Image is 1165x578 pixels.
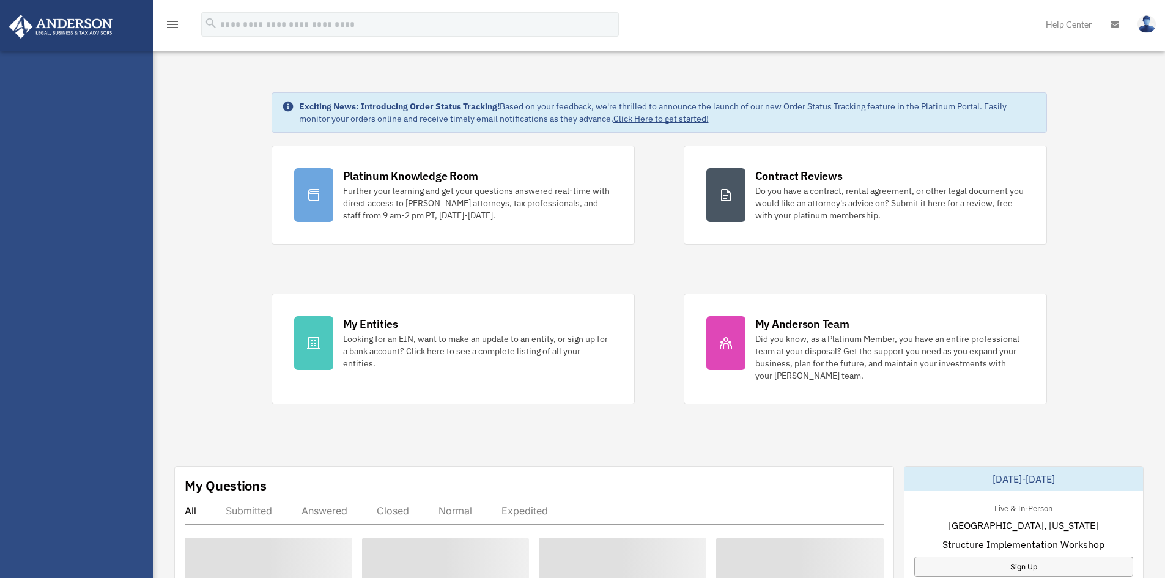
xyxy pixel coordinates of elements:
span: Structure Implementation Workshop [942,537,1104,552]
img: User Pic [1137,15,1156,33]
span: [GEOGRAPHIC_DATA], [US_STATE] [949,518,1098,533]
a: Sign Up [914,557,1133,577]
div: My Questions [185,476,267,495]
div: Expedited [501,505,548,517]
div: Further your learning and get your questions answered real-time with direct access to [PERSON_NAM... [343,185,612,221]
i: menu [165,17,180,32]
a: menu [165,21,180,32]
div: My Entities [343,316,398,332]
div: Submitted [226,505,272,517]
a: My Anderson Team Did you know, as a Platinum Member, you have an entire professional team at your... [684,294,1047,404]
div: Closed [377,505,409,517]
div: Did you know, as a Platinum Member, you have an entire professional team at your disposal? Get th... [755,333,1024,382]
div: My Anderson Team [755,316,849,332]
div: Platinum Knowledge Room [343,168,479,183]
div: Based on your feedback, we're thrilled to announce the launch of our new Order Status Tracking fe... [299,100,1037,125]
div: Looking for an EIN, want to make an update to an entity, or sign up for a bank account? Click her... [343,333,612,369]
div: Normal [438,505,472,517]
div: All [185,505,196,517]
strong: Exciting News: Introducing Order Status Tracking! [299,101,500,112]
a: My Entities Looking for an EIN, want to make an update to an entity, or sign up for a bank accoun... [272,294,635,404]
img: Anderson Advisors Platinum Portal [6,15,116,39]
a: Platinum Knowledge Room Further your learning and get your questions answered real-time with dire... [272,146,635,245]
div: Live & In-Person [985,501,1062,514]
div: Contract Reviews [755,168,843,183]
div: Do you have a contract, rental agreement, or other legal document you would like an attorney's ad... [755,185,1024,221]
a: Click Here to get started! [613,113,709,124]
div: Answered [301,505,347,517]
a: Contract Reviews Do you have a contract, rental agreement, or other legal document you would like... [684,146,1047,245]
div: [DATE]-[DATE] [904,467,1143,491]
i: search [204,17,218,30]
